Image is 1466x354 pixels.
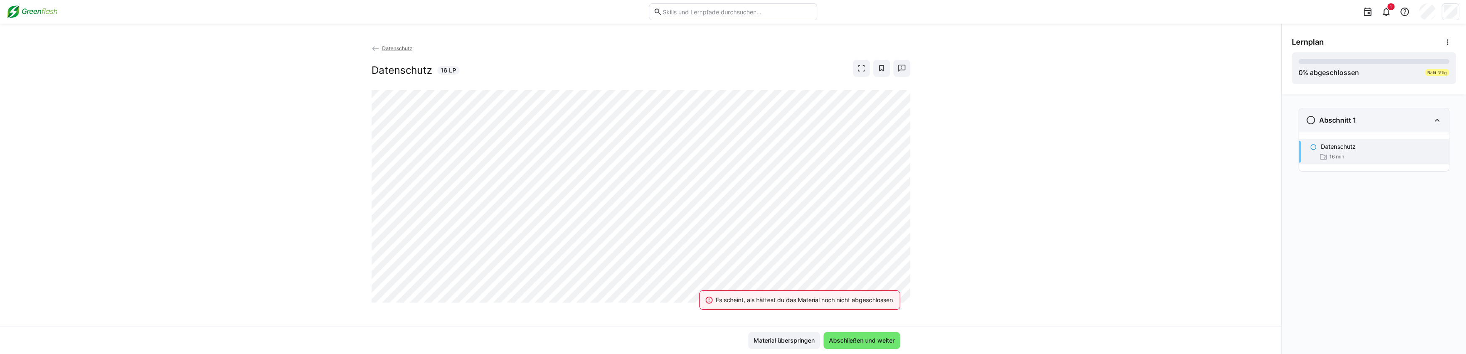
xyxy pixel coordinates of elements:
[372,45,412,51] a: Datenschutz
[1299,68,1303,77] span: 0
[1329,153,1344,160] span: 16 min
[823,332,900,349] button: Abschließen und weiter
[1390,4,1392,9] span: 1
[1319,116,1356,124] h3: Abschnitt 1
[441,66,456,75] span: 16 LP
[662,8,813,16] input: Skills und Lernpfade durchsuchen…
[1299,67,1359,78] div: % abgeschlossen
[382,45,412,51] span: Datenschutz
[1425,69,1449,76] div: Bald fällig
[1321,142,1356,151] p: Datenschutz
[828,336,896,345] span: Abschließen und weiter
[716,296,893,304] div: Es scheint, als hättest du das Material noch nicht abgeschlossen
[752,336,816,345] span: Material überspringen
[1292,38,1324,47] span: Lernplan
[372,64,432,77] h2: Datenschutz
[748,332,820,349] button: Material überspringen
